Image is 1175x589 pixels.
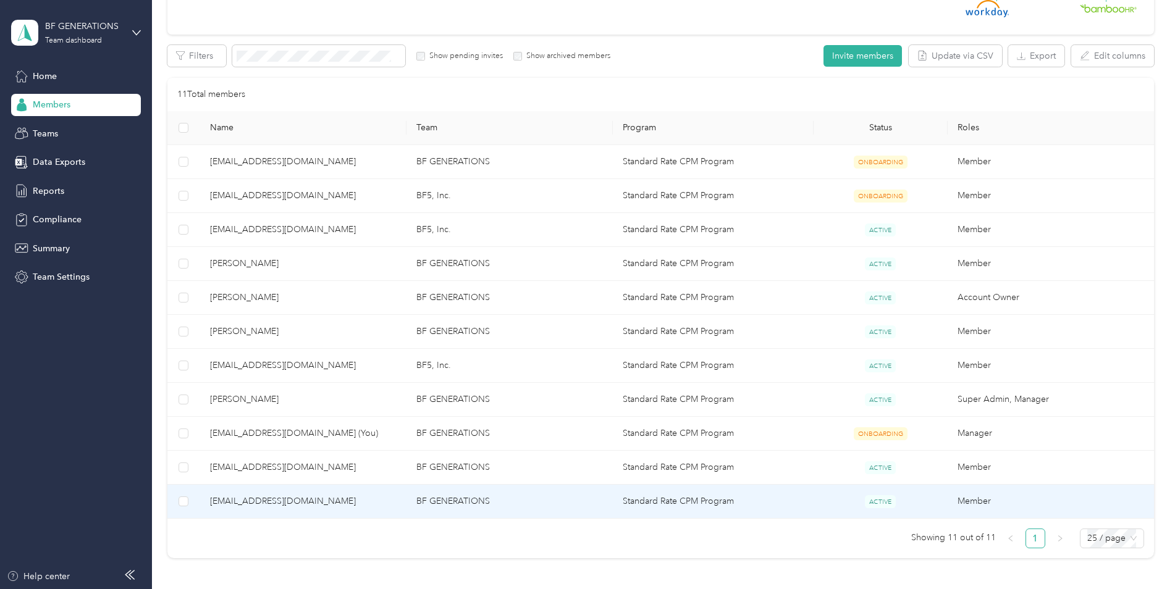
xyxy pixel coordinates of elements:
[1007,535,1014,542] span: left
[1056,535,1064,542] span: right
[948,281,1154,315] td: Account Owner
[613,281,814,315] td: Standard Rate CPM Program
[200,383,406,417] td: Erich Rubio
[406,485,613,519] td: BF GENERATIONS
[854,190,908,203] span: ONBOARDING
[613,111,814,145] th: Program
[865,495,896,508] span: ACTIVE
[613,383,814,417] td: Standard Rate CPM Program
[814,179,948,213] td: ONBOARDING
[613,213,814,247] td: Standard Rate CPM Program
[406,315,613,349] td: BF GENERATIONS
[1080,4,1137,12] img: BambooHR
[406,179,613,213] td: BF5, Inc.
[948,179,1154,213] td: Member
[814,417,948,451] td: ONBOARDING
[948,145,1154,179] td: Member
[613,485,814,519] td: Standard Rate CPM Program
[45,20,122,33] div: BF GENERATIONS
[406,145,613,179] td: BF GENERATIONS
[406,417,613,451] td: BF GENERATIONS
[7,570,70,583] button: Help center
[948,213,1154,247] td: Member
[200,315,406,349] td: Ninive Parga
[613,315,814,349] td: Standard Rate CPM Program
[1008,45,1064,67] button: Export
[948,247,1154,281] td: Member
[406,111,613,145] th: Team
[210,291,397,304] span: [PERSON_NAME]
[865,325,896,338] span: ACTIVE
[948,383,1154,417] td: Super Admin, Manager
[45,37,102,44] div: Team dashboard
[865,359,896,372] span: ACTIVE
[1026,529,1045,548] a: 1
[854,156,908,169] span: ONBOARDING
[210,495,397,508] span: [EMAIL_ADDRESS][DOMAIN_NAME]
[200,349,406,383] td: suckit@gbail.com
[948,315,1154,349] td: Member
[406,213,613,247] td: BF5, Inc.
[406,383,613,417] td: BF GENERATIONS
[1087,529,1137,548] span: 25 / page
[200,281,406,315] td: Pablo Brahim
[210,393,397,406] span: [PERSON_NAME]
[865,257,896,270] span: ACTIVE
[200,111,406,145] th: Name
[1050,528,1070,548] li: Next Page
[210,461,397,474] span: [EMAIL_ADDRESS][DOMAIN_NAME]
[406,247,613,281] td: BF GENERATIONS
[33,70,57,83] span: Home
[1001,528,1021,548] button: left
[613,417,814,451] td: Standard Rate CPM Program
[1001,528,1021,548] li: Previous Page
[210,223,397,236] span: [EMAIL_ADDRESS][DOMAIN_NAME]
[210,122,397,133] span: Name
[33,156,85,169] span: Data Exports
[865,291,896,304] span: ACTIVE
[814,111,948,145] th: Status
[1025,528,1045,548] li: 1
[948,111,1154,145] th: Roles
[814,145,948,179] td: ONBOARDING
[210,325,397,338] span: [PERSON_NAME]
[200,213,406,247] td: ja.bf5wines@gmail.com
[210,155,397,169] span: [EMAIL_ADDRESS][DOMAIN_NAME]
[33,98,70,111] span: Members
[177,88,245,101] p: 11 Total members
[33,242,70,255] span: Summary
[33,270,90,283] span: Team Settings
[948,451,1154,485] td: Member
[210,257,397,270] span: [PERSON_NAME]
[406,349,613,383] td: BF5, Inc.
[909,45,1002,67] button: Update via CSV
[613,179,814,213] td: Standard Rate CPM Program
[613,349,814,383] td: Standard Rate CPM Program
[1080,528,1144,548] div: Page Size
[823,45,902,67] button: Invite members
[854,427,908,440] span: ONBOARDING
[200,179,406,213] td: njones@optimalpayroll.com
[1106,520,1175,589] iframe: Everlance-gr Chat Button Frame
[1050,528,1070,548] button: right
[33,185,64,198] span: Reports
[1071,45,1154,67] button: Edit columns
[613,451,814,485] td: Standard Rate CPM Program
[865,461,896,474] span: ACTIVE
[865,393,896,406] span: ACTIVE
[406,451,613,485] td: BF GENERATIONS
[33,127,58,140] span: Teams
[200,145,406,179] td: anthonybcosio@gmail.com
[200,247,406,281] td: Paolo Gonzales
[200,451,406,485] td: anthonyc@bfgenerations.com
[948,349,1154,383] td: Member
[522,51,610,62] label: Show archived members
[406,281,613,315] td: BF GENERATIONS
[865,223,896,236] span: ACTIVE
[210,427,397,440] span: [EMAIL_ADDRESS][DOMAIN_NAME] (You)
[948,417,1154,451] td: Manager
[200,485,406,519] td: dominiquev@bfgenerations.com
[200,417,406,451] td: melanieb@bfgenerations.com (You)
[167,45,226,67] button: Filters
